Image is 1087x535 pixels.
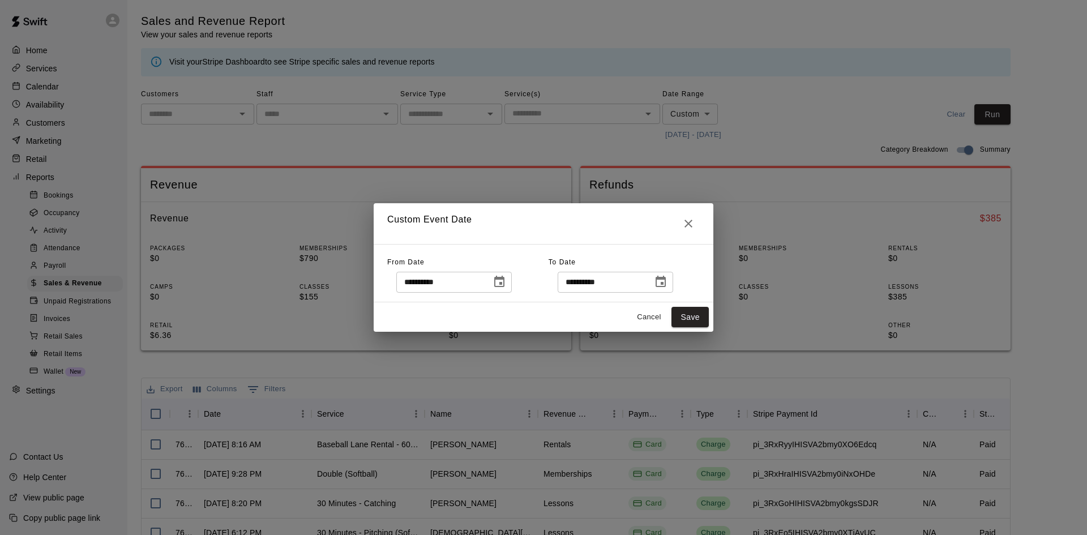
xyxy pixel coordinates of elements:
button: Save [671,307,709,328]
button: Close [677,212,700,235]
button: Cancel [631,309,667,326]
span: To Date [549,258,576,266]
button: Choose date, selected date is Aug 18, 2025 [649,271,672,293]
h2: Custom Event Date [374,203,713,244]
span: From Date [387,258,425,266]
button: Choose date, selected date is Aug 11, 2025 [488,271,511,293]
